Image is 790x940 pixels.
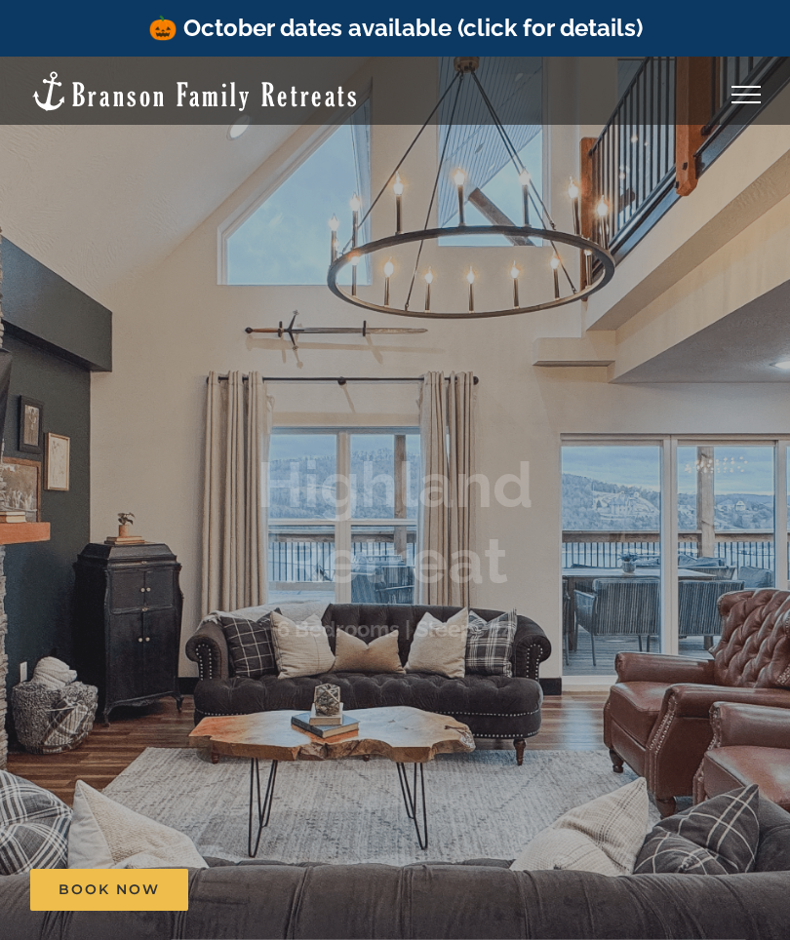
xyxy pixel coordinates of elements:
a: Book Now [30,869,188,911]
h3: 6 Bedrooms | Sleeps 24 [277,616,514,642]
b: Highland Retreat [257,448,533,598]
img: Branson Family Retreats Logo [29,69,360,113]
span: Book Now [59,881,160,898]
a: Toggle Menu [707,86,785,103]
a: 🎃 October dates available (click for details) [148,14,643,42]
